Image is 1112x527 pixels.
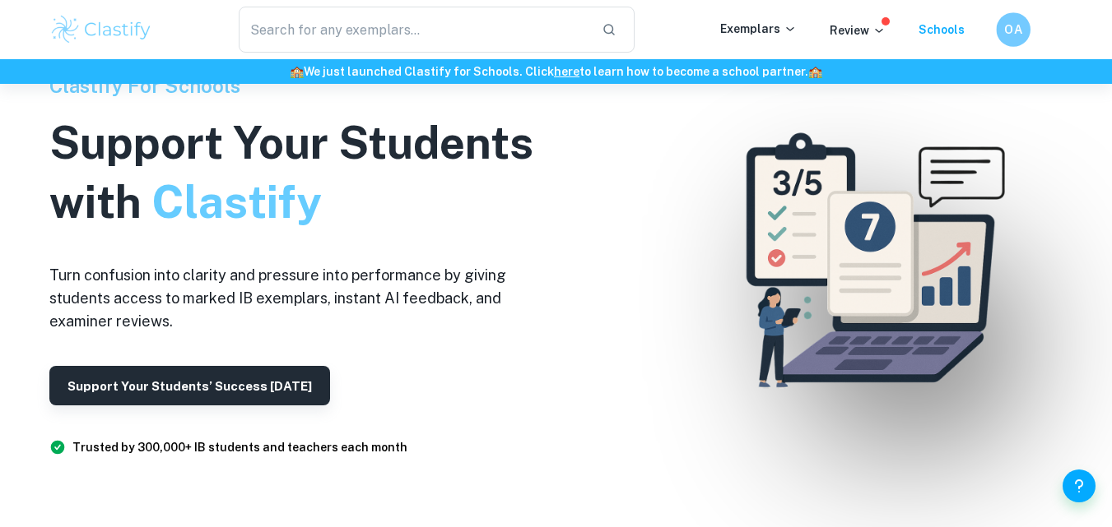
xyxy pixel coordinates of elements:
h6: Turn confusion into clarity and pressure into performance by giving students access to marked IB ... [49,264,560,333]
h6: Clastify For Schools [49,71,560,100]
h6: OA [1003,21,1023,39]
p: Exemplars [720,20,797,38]
button: Support Your Students’ Success [DATE] [49,366,330,405]
img: Clastify For Schools Hero [717,111,1023,417]
span: Clastify [151,176,321,228]
span: 🏫 [808,65,822,78]
button: OA [996,12,1031,47]
p: Review [830,21,886,39]
span: 🏫 [290,65,304,78]
h6: We just launched Clastify for Schools. Click to learn how to become a school partner. [3,62,1109,81]
a: here [554,65,579,78]
img: Clastify logo [49,13,154,46]
a: Schools [919,23,965,36]
h6: Trusted by 300,000+ IB students and teachers each month [72,438,407,456]
button: Help and Feedback [1063,469,1096,502]
h1: Support Your Students with [49,113,560,232]
input: Search for any exemplars... [239,7,589,53]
